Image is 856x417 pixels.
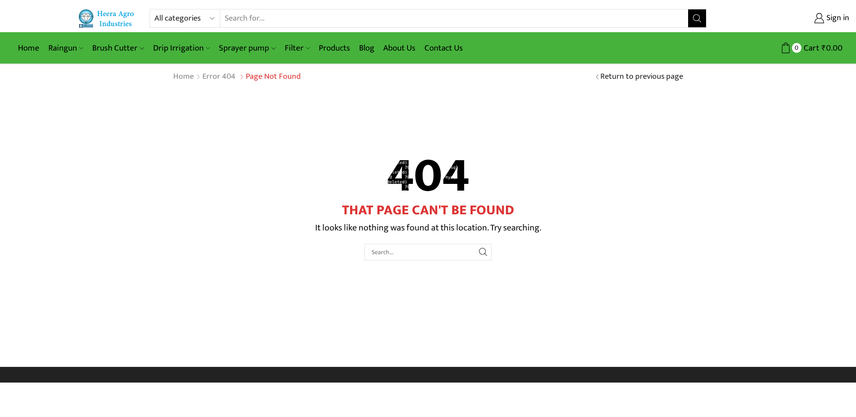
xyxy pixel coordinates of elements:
a: Drip Irrigation [149,38,214,59]
span: Cart [801,42,819,54]
h1: That Page Can't Be Found [173,202,683,218]
input: Search for... [220,9,688,27]
a: Raingun [44,38,88,59]
p: It looks like nothing was found at this location. Try searching. [173,221,683,235]
span: 0 [792,43,801,52]
button: Search button [688,9,706,27]
a: Blog [355,38,379,59]
a: Return to previous page [600,71,683,83]
a: Home [173,71,194,83]
a: Brush Cutter [88,38,148,59]
a: Products [314,38,355,59]
span: ₹ [822,41,826,55]
a: Contact Us [420,38,467,59]
a: Sign in [720,10,849,26]
h2: 404 [173,151,683,202]
a: About Us [379,38,420,59]
span: Error 404 [202,70,235,83]
input: Search... [364,244,492,260]
a: 0 Cart ₹0.00 [715,40,843,56]
a: Sprayer pump [214,38,280,59]
a: Filter [280,38,314,59]
bdi: 0.00 [822,41,843,55]
span: Sign in [824,13,849,24]
span: Page not found [246,70,301,83]
a: Home [13,38,44,59]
